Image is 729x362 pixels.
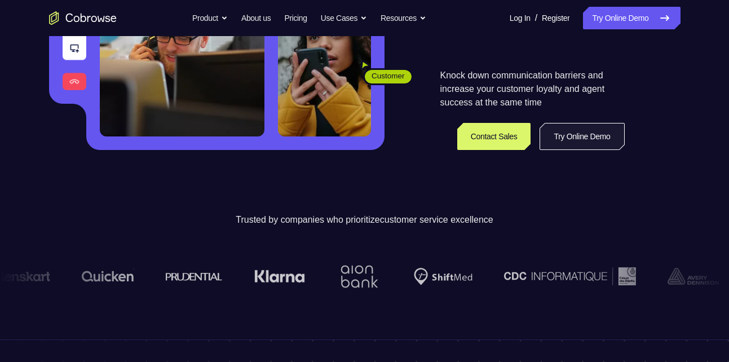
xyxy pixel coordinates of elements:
a: Try Online Demo [583,7,680,29]
a: Log In [510,7,531,29]
img: A customer holding their phone [278,3,371,136]
img: prudential [161,272,218,281]
img: CDC Informatique [499,267,631,285]
a: Pricing [284,7,307,29]
a: Try Online Demo [540,123,624,150]
a: Register [542,7,569,29]
span: customer service excellence [380,215,493,224]
span: / [535,11,537,25]
a: Contact Sales [457,123,531,150]
button: Resources [381,7,426,29]
img: Shiftmed [409,268,467,285]
button: Use Cases [321,7,367,29]
a: Go to the home page [49,11,117,25]
img: Klarna [249,270,300,283]
a: About us [241,7,271,29]
img: Aion Bank [332,254,377,299]
p: Knock down communication barriers and increase your customer loyalty and agent success at the sam... [440,69,625,109]
button: Product [192,7,228,29]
